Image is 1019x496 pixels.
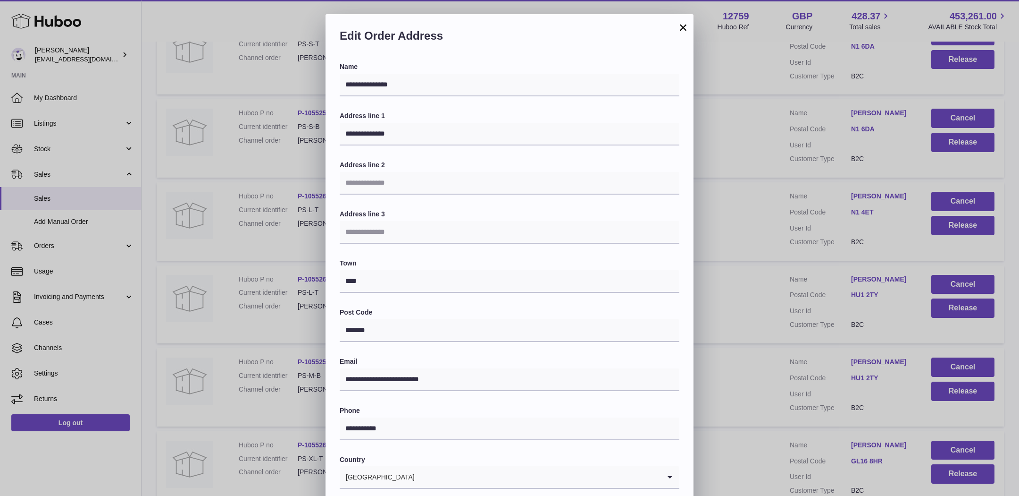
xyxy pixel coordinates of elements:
[340,466,415,488] span: [GEOGRAPHIC_DATA]
[340,111,679,120] label: Address line 1
[340,406,679,415] label: Phone
[340,259,679,268] label: Town
[677,22,689,33] button: ×
[415,466,660,488] input: Search for option
[340,466,679,489] div: Search for option
[340,357,679,366] label: Email
[340,308,679,317] label: Post Code
[340,62,679,71] label: Name
[340,161,679,170] label: Address line 2
[340,455,679,464] label: Country
[340,28,679,48] h2: Edit Order Address
[340,210,679,219] label: Address line 3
